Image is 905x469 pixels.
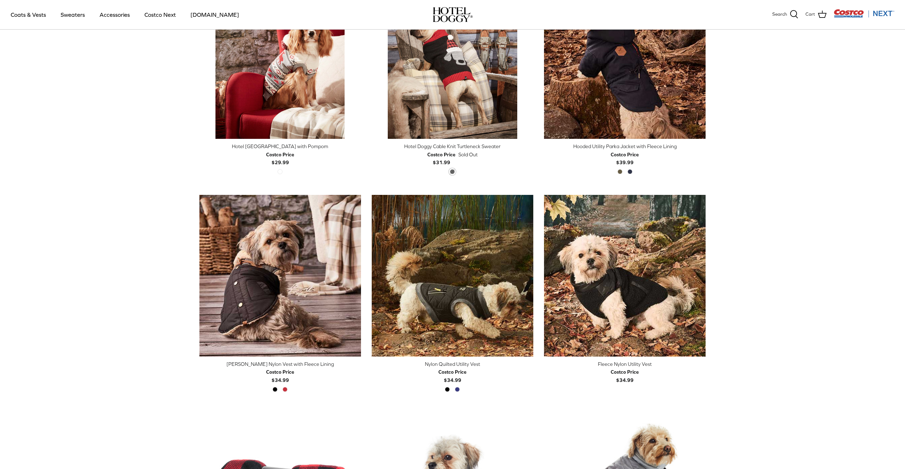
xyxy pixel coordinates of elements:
div: Costco Price [266,368,294,376]
div: Costco Price [611,368,639,376]
div: Hotel Doggy Cable Knit Turtleneck Sweater [372,142,533,150]
div: [PERSON_NAME] Nylon Vest with Fleece Lining [199,360,361,368]
span: Cart [805,11,815,18]
div: Hotel [GEOGRAPHIC_DATA] with Pompom [199,142,361,150]
a: hoteldoggy.com hoteldoggycom [433,7,473,22]
a: Melton Nylon Vest with Fleece Lining [199,195,361,357]
a: Search [772,10,798,19]
img: Costco Next [834,9,894,18]
b: $39.99 [611,151,639,165]
a: Fleece Nylon Utility Vest [544,195,706,357]
a: [PERSON_NAME] Nylon Vest with Fleece Lining Costco Price$34.99 [199,360,361,384]
b: $31.99 [427,151,456,165]
a: Hotel [GEOGRAPHIC_DATA] with Pompom Costco Price$29.99 [199,142,361,166]
a: Nylon Quilted Utility Vest Costco Price$34.99 [372,360,533,384]
a: Costco Next [138,2,182,27]
b: $34.99 [438,368,467,383]
span: Search [772,11,787,18]
b: $29.99 [266,151,294,165]
a: Sweaters [54,2,91,27]
div: Costco Price [611,151,639,158]
b: $34.99 [611,368,639,383]
div: Costco Price [427,151,456,158]
a: Coats & Vests [4,2,52,27]
a: Hotel Doggy Cable Knit Turtleneck Sweater Costco Price$31.99 Sold Out [372,142,533,166]
div: Costco Price [438,368,467,376]
a: Fleece Nylon Utility Vest Costco Price$34.99 [544,360,706,384]
img: hoteldoggycom [433,7,473,22]
div: Hooded Utility Parka Jacket with Fleece Lining [544,142,706,150]
a: Accessories [93,2,136,27]
div: Nylon Quilted Utility Vest [372,360,533,368]
a: Cart [805,10,827,19]
b: $34.99 [266,368,294,383]
a: Nylon Quilted Utility Vest [372,195,533,357]
div: Costco Price [266,151,294,158]
a: Visit Costco Next [834,14,894,19]
a: Hooded Utility Parka Jacket with Fleece Lining Costco Price$39.99 [544,142,706,166]
a: [DOMAIN_NAME] [184,2,245,27]
div: Fleece Nylon Utility Vest [544,360,706,368]
span: Sold Out [458,151,478,158]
